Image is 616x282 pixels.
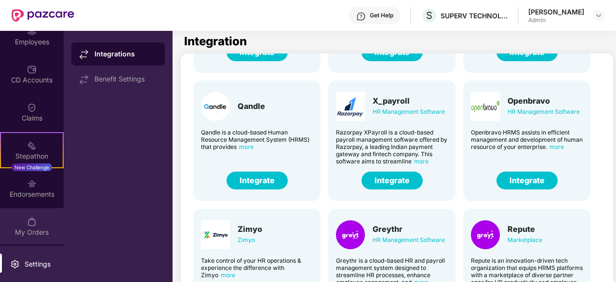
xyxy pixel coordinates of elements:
[528,16,584,24] div: Admin
[27,27,37,36] img: svg+xml;base64,PHN2ZyBpZD0iRW1wbG95ZWVzIiB4bWxucz0iaHR0cDovL3d3dy53My5vcmcvMjAwMC9zdmciIHdpZHRoPS...
[336,129,448,165] div: Razorpay XPayroll is a cloud-based payroll management software offered by Razorpay, a leading Ind...
[27,103,37,112] img: svg+xml;base64,PHN2ZyBpZD0iQ2xhaW0iIHhtbG5zPSJodHRwOi8vd3d3LnczLm9yZy8yMDAwL3N2ZyIgd2lkdGg9IjIwIi...
[471,92,500,121] img: Card Logo
[471,129,583,150] div: Openbravo HRMS assists in efficient management and development of human resource of your enterprise.
[221,271,235,279] span: more
[27,65,37,74] img: svg+xml;base64,PHN2ZyBpZD0iQ0RfQWNjb3VudHMiIGRhdGEtbmFtZT0iQ0QgQWNjb3VudHMiIHhtbG5zPSJodHRwOi8vd3...
[471,220,500,249] img: Card Logo
[238,101,265,111] div: Qandle
[426,10,432,21] span: S
[373,96,445,106] div: X_payroll
[94,75,157,83] div: Benefit Settings
[12,163,52,171] div: New Challenge
[370,12,393,19] div: Get Help
[79,50,89,59] img: svg+xml;base64,PHN2ZyB4bWxucz0iaHR0cDovL3d3dy53My5vcmcvMjAwMC9zdmciIHdpZHRoPSIxNy44MzIiIGhlaWdodD...
[22,259,54,269] div: Settings
[79,75,89,84] img: svg+xml;base64,PHN2ZyB4bWxucz0iaHR0cDovL3d3dy53My5vcmcvMjAwMC9zdmciIHdpZHRoPSIxNy44MzIiIGhlaWdodD...
[373,224,445,234] div: Greythr
[336,92,365,121] img: Card Logo
[441,11,508,20] div: SUPERV TECHNOLOGIES PRIVATE LIMITED
[373,107,445,117] div: HR Management Software
[201,92,230,121] img: Card Logo
[27,179,37,188] img: svg+xml;base64,PHN2ZyBpZD0iRW5kb3JzZW1lbnRzIiB4bWxucz0iaHR0cDovL3d3dy53My5vcmcvMjAwMC9zdmciIHdpZH...
[528,7,584,16] div: [PERSON_NAME]
[201,129,313,150] div: Qandle is a cloud-based Human Resource Management System (HRMS) that provides
[549,143,564,150] span: more
[27,141,37,150] img: svg+xml;base64,PHN2ZyB4bWxucz0iaHR0cDovL3d3dy53My5vcmcvMjAwMC9zdmciIHdpZHRoPSIyMSIgaGVpZ2h0PSIyMC...
[27,217,37,227] img: svg+xml;base64,PHN2ZyBpZD0iTXlfT3JkZXJzIiBkYXRhLW5hbWU9Ik15IE9yZGVycyIgeG1sbnM9Imh0dHA6Ly93d3cudz...
[10,259,20,269] img: svg+xml;base64,PHN2ZyBpZD0iU2V0dGluZy0yMHgyMCIgeG1sbnM9Imh0dHA6Ly93d3cudzMub3JnLzIwMDAvc3ZnIiB3aW...
[227,172,288,189] button: Integrate
[508,235,542,245] div: Marketplace
[362,172,423,189] button: Integrate
[356,12,366,21] img: svg+xml;base64,PHN2ZyBpZD0iSGVscC0zMngzMiIgeG1sbnM9Imh0dHA6Ly93d3cudzMub3JnLzIwMDAvc3ZnIiB3aWR0aD...
[496,172,558,189] button: Integrate
[238,235,262,245] div: Zimyo
[373,235,445,245] div: HR Management Software
[239,143,254,150] span: more
[201,220,230,249] img: Card Logo
[94,49,157,59] div: Integrations
[508,96,580,106] div: Openbravo
[12,9,74,22] img: New Pazcare Logo
[508,224,542,234] div: Repute
[1,151,63,161] div: Stepathon
[184,36,247,47] h1: Integration
[238,224,262,234] div: Zimyo
[595,12,603,19] img: svg+xml;base64,PHN2ZyBpZD0iRHJvcGRvd24tMzJ4MzIiIHhtbG5zPSJodHRwOi8vd3d3LnczLm9yZy8yMDAwL3N2ZyIgd2...
[336,220,365,249] img: Card Logo
[414,158,429,165] span: more
[201,257,313,279] div: Take control of your HR operations & experience the difference with Zimyo
[508,107,580,117] div: HR Management Software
